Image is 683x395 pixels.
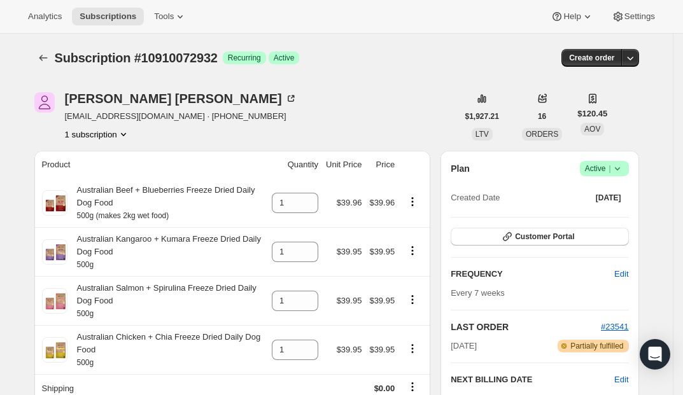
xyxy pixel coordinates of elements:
span: Recurring [228,53,261,63]
span: $39.95 [337,296,362,305]
th: Unit Price [322,151,365,179]
span: $0.00 [374,384,395,393]
span: $39.96 [337,198,362,207]
span: ORDERS [526,130,558,139]
button: Create order [561,49,622,67]
button: Edit [614,373,628,386]
span: $120.45 [577,107,607,120]
span: Tools [154,11,174,22]
small: 500g (makes 2kg wet food) [77,211,169,220]
small: 500g [77,309,94,318]
span: $39.95 [369,296,395,305]
span: Every 7 weeks [451,288,505,298]
h2: NEXT BILLING DATE [451,373,614,386]
span: $39.95 [369,345,395,354]
button: Customer Portal [451,228,628,246]
span: Partially fulfilled [570,341,623,351]
button: $1,927.21 [458,107,507,125]
button: Subscriptions [72,8,144,25]
button: Product actions [65,128,130,141]
button: Tools [146,8,194,25]
button: #23541 [601,321,628,333]
th: Product [34,151,269,179]
h2: Plan [451,162,470,175]
div: Australian Salmon + Spirulina Freeze Dried Daily Dog Food [67,282,265,320]
a: #23541 [601,322,628,331]
span: [DATE] [451,340,477,352]
button: Product actions [402,195,423,209]
button: Product actions [402,342,423,356]
button: Product actions [402,293,423,307]
button: Subscriptions [34,49,52,67]
button: Settings [604,8,663,25]
span: [DATE] [596,193,621,203]
th: Quantity [268,151,322,179]
span: Edit [614,268,628,281]
span: Subscription #10910072932 [55,51,218,65]
button: [DATE] [588,189,629,207]
span: Create order [569,53,614,63]
button: Shipping actions [402,380,423,394]
h2: LAST ORDER [451,321,601,333]
span: Subscriptions [80,11,136,22]
th: Price [365,151,398,179]
div: Australian Chicken + Chia Freeze Dried Daily Dog Food [67,331,265,369]
span: $1,927.21 [465,111,499,121]
span: [EMAIL_ADDRESS][DOMAIN_NAME] · [PHONE_NUMBER] [65,110,297,123]
button: Analytics [20,8,69,25]
span: Settings [624,11,655,22]
span: $39.95 [369,247,395,256]
button: Product actions [402,244,423,258]
span: $39.95 [337,247,362,256]
div: [PERSON_NAME] [PERSON_NAME] [65,92,297,105]
span: $39.95 [337,345,362,354]
span: Created Date [451,191,500,204]
span: Analytics [28,11,62,22]
span: Active [274,53,295,63]
span: 16 [538,111,546,121]
h2: FREQUENCY [451,268,614,281]
div: Australian Beef + Blueberries Freeze Dried Daily Dog Food [67,184,265,222]
div: Australian Kangaroo + Kumara Freeze Dried Daily Dog Food [67,233,265,271]
small: 500g [77,358,94,367]
span: Andrea Curran [34,92,55,113]
button: Help [543,8,601,25]
span: | [609,163,610,174]
span: Active [585,162,624,175]
span: $39.96 [369,198,395,207]
span: AOV [584,125,600,134]
button: 16 [530,107,554,125]
button: Edit [607,264,636,284]
span: LTV [475,130,489,139]
span: Help [563,11,581,22]
span: Customer Portal [515,232,574,242]
div: Open Intercom Messenger [640,339,670,370]
small: 500g [77,260,94,269]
